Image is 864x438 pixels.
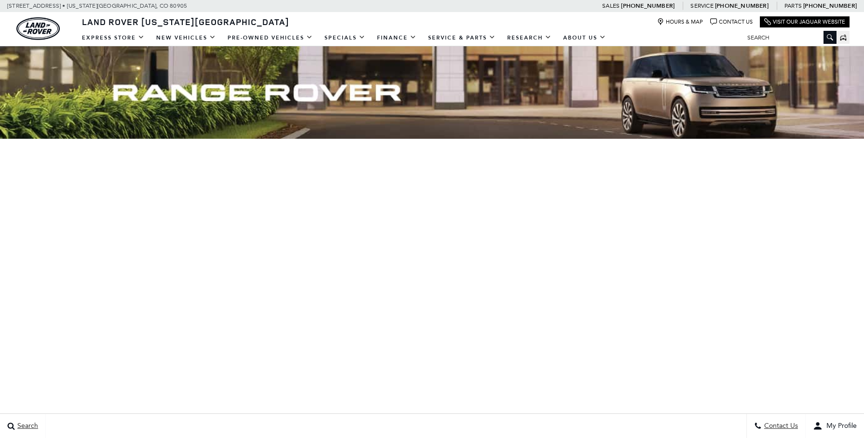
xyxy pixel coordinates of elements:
[784,2,802,9] span: Parts
[76,29,612,46] nav: Main Navigation
[806,414,864,438] button: user-profile-menu
[501,29,557,46] a: Research
[690,2,713,9] span: Service
[82,16,289,27] span: Land Rover [US_STATE][GEOGRAPHIC_DATA]
[319,29,371,46] a: Specials
[803,2,857,10] a: [PHONE_NUMBER]
[150,29,222,46] a: New Vehicles
[7,2,187,9] a: [STREET_ADDRESS] • [US_STATE][GEOGRAPHIC_DATA], CO 80905
[557,29,612,46] a: About Us
[740,32,837,43] input: Search
[710,18,753,26] a: Contact Us
[15,422,38,430] span: Search
[76,29,150,46] a: EXPRESS STORE
[823,422,857,430] span: My Profile
[371,29,422,46] a: Finance
[715,2,769,10] a: [PHONE_NUMBER]
[16,17,60,40] a: land-rover
[602,2,620,9] span: Sales
[762,422,798,430] span: Contact Us
[222,29,319,46] a: Pre-Owned Vehicles
[422,29,501,46] a: Service & Parts
[657,18,703,26] a: Hours & Map
[16,17,60,40] img: Land Rover
[764,18,845,26] a: Visit Our Jaguar Website
[76,16,295,27] a: Land Rover [US_STATE][GEOGRAPHIC_DATA]
[621,2,675,10] a: [PHONE_NUMBER]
